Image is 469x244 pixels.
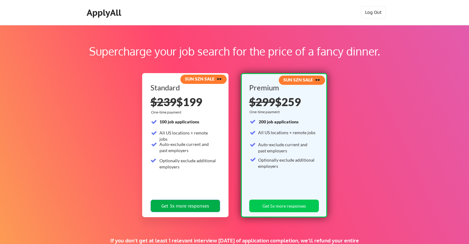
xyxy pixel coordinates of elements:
[361,6,386,19] button: Log Out
[159,158,216,170] div: Optionally exclude additional employers
[249,95,275,109] s: $299
[150,95,176,109] s: $239
[249,110,282,114] div: One-time payment
[151,110,183,115] div: One-time payment
[159,119,199,124] strong: 100 job applications
[159,141,216,153] div: Auto-exclude current and past employers
[150,200,220,212] button: Get 3x more responses
[249,84,317,91] div: Premium
[258,130,315,136] div: All US locations + remote jobs
[39,43,430,60] div: Supercharge your job search for the price of a fancy dinner.
[259,119,298,124] strong: 200 job applications
[185,76,222,81] strong: SUN SZN SALE 🕶️
[249,200,319,212] button: Get 5x more responses
[249,96,317,107] div: $259
[150,84,218,91] div: Standard
[258,157,315,169] div: Optionally exclude additional employers
[150,96,220,107] div: $199
[87,7,123,18] div: ApplyAll
[258,142,315,154] div: Auto-exclude current and past employers
[283,77,320,82] strong: SUN SZN SALE 🕶️
[159,130,216,142] div: All US locations + remote jobs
